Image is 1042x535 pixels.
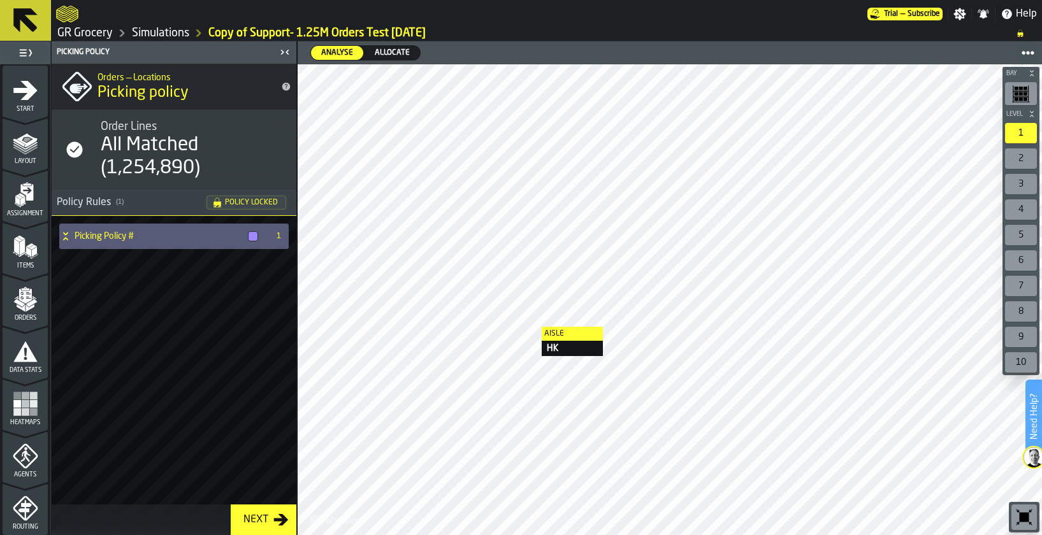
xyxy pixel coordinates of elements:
[3,431,48,482] li: menu Agents
[1005,276,1037,296] div: 7
[365,46,420,60] div: thumb
[75,231,243,241] h4: Picking Policy #
[3,44,48,62] label: button-toggle-Toggle Full Menu
[1002,222,1039,248] div: button-toolbar-undefined
[3,367,48,374] span: Data Stats
[884,10,898,18] span: Trial
[1002,248,1039,273] div: button-toolbar-undefined
[3,66,48,117] li: menu Start
[52,110,296,190] div: stat-Order Lines
[1002,120,1039,146] div: button-toolbar-undefined
[52,190,296,216] h3: title-section-[object Object]
[3,170,48,221] li: menu Assignment
[1002,350,1039,375] div: button-toolbar-undefined
[972,8,995,20] label: button-toggle-Notifications
[59,224,263,249] div: Picking Policy #
[1027,381,1041,452] label: Need Help?
[1002,197,1039,222] div: button-toolbar-undefined
[908,10,940,18] span: Subscribe
[273,232,284,241] span: 1
[867,8,943,20] a: link-to-/wh/i/e451d98b-95f6-4604-91ff-c80219f9c36d/pricing/
[3,419,48,426] span: Heatmaps
[300,507,372,532] a: logo-header
[364,45,421,61] label: button-switch-multi-Allocate
[1005,301,1037,322] div: 8
[3,262,48,269] span: Items
[3,524,48,531] span: Routing
[238,512,273,527] div: Next
[370,47,415,59] span: Allocate
[1002,273,1039,299] div: button-toolbar-undefined
[310,45,364,61] label: button-switch-multi-Analyse
[3,327,48,378] li: menu Data Stats
[52,41,296,64] header: Picking Policy
[867,8,943,20] div: Menu Subscription
[56,25,1037,41] nav: Breadcrumb
[3,379,48,430] li: menu Heatmaps
[101,120,157,134] span: Order Lines
[1005,327,1037,347] div: 9
[56,3,78,25] a: logo-header
[1005,250,1037,271] div: 6
[1002,324,1039,350] div: button-toolbar-undefined
[276,45,294,60] label: button-toggle-Close me
[1004,70,1025,77] span: Bay
[901,10,905,18] span: —
[1002,146,1039,171] div: button-toolbar-undefined
[101,134,286,180] div: All Matched (1,254,890)
[948,8,971,20] label: button-toggle-Settings
[1002,108,1039,120] button: button-
[3,483,48,534] li: menu Routing
[132,26,189,40] a: link-to-/wh/i/e451d98b-95f6-4604-91ff-c80219f9c36d
[54,48,276,57] div: Picking Policy
[542,341,603,356] div: HK
[1002,80,1039,108] div: button-toolbar-undefined
[1002,299,1039,324] div: button-toolbar-undefined
[1005,199,1037,220] div: 4
[316,47,358,59] span: Analyse
[208,26,426,40] a: link-to-/wh/i/e451d98b-95f6-4604-91ff-c80219f9c36d/simulations/30239d51-eca3-48df-9f24-8948953c774e
[311,46,363,60] div: thumb
[3,210,48,217] span: Assignment
[116,198,124,206] span: ( 1 )
[3,118,48,169] li: menu Layout
[57,26,113,40] a: link-to-/wh/i/e451d98b-95f6-4604-91ff-c80219f9c36d
[1014,507,1034,527] svg: Reset zoom and position
[1005,123,1037,143] div: 1
[52,64,296,110] div: title-Picking policy
[542,327,603,341] label: Aisle
[98,83,189,103] span: Picking policy
[3,222,48,273] li: menu Items
[57,195,206,210] div: Policy Rules
[1016,6,1037,22] span: Help
[101,120,286,134] div: Title
[206,196,286,210] div: status-Policy Locked
[1005,352,1037,373] div: 10
[1002,67,1039,80] button: button-
[995,6,1042,22] label: button-toggle-Help
[231,504,296,535] button: button-Next
[3,106,48,113] span: Start
[3,275,48,325] li: menu Orders
[3,315,48,322] span: Orders
[3,158,48,165] span: Layout
[1005,225,1037,245] div: 5
[1002,171,1039,197] div: button-toolbar-undefined
[225,199,278,206] span: Policy Locked
[1004,111,1025,118] span: Level
[1005,174,1037,194] div: 3
[98,70,271,83] h2: Sub Title
[1005,148,1037,169] div: 2
[1009,502,1039,532] div: button-toolbar-undefined
[3,471,48,478] span: Agents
